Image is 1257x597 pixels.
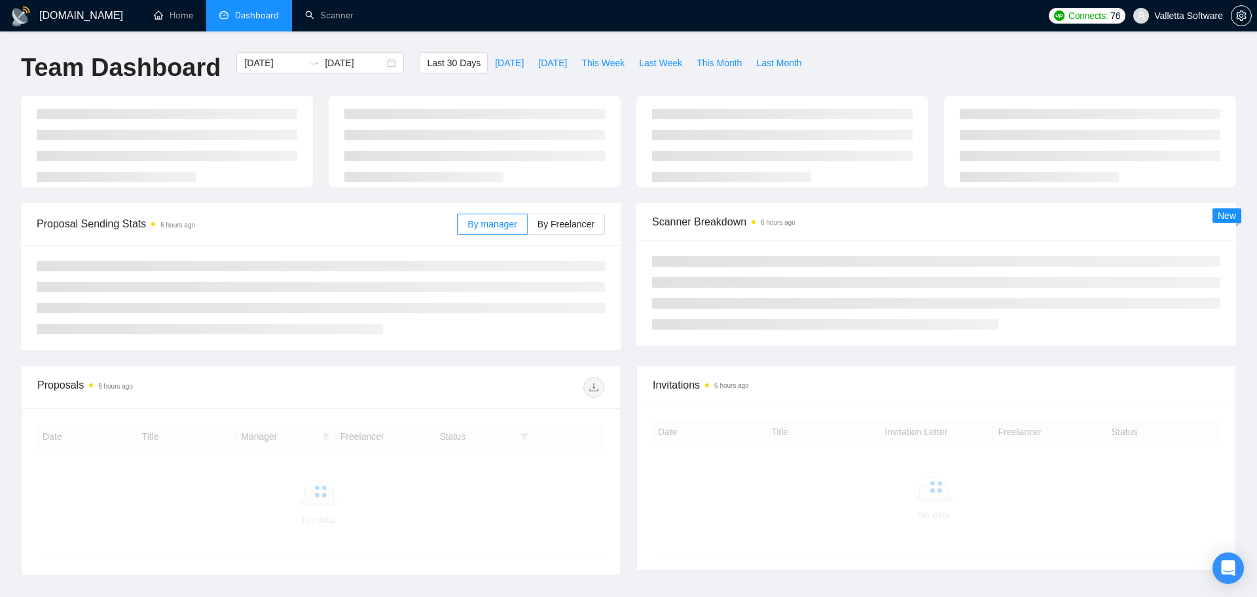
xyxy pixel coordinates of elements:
[325,56,384,70] input: End date
[235,10,279,21] span: Dashboard
[98,383,133,390] time: 6 hours ago
[1110,9,1120,23] span: 76
[581,56,625,70] span: This Week
[1231,10,1251,21] span: setting
[531,52,574,73] button: [DATE]
[10,6,31,27] img: logo
[37,377,321,398] div: Proposals
[749,52,809,73] button: Last Month
[761,219,795,226] time: 6 hours ago
[1231,5,1252,26] button: setting
[1054,10,1065,21] img: upwork-logo.png
[467,219,517,229] span: By manager
[1231,10,1252,21] a: setting
[21,52,221,83] h1: Team Dashboard
[427,56,481,70] span: Last 30 Days
[538,56,567,70] span: [DATE]
[1137,11,1146,20] span: user
[574,52,632,73] button: This Week
[495,56,524,70] span: [DATE]
[652,214,1220,230] span: Scanner Breakdown
[420,52,488,73] button: Last 30 Days
[1068,9,1108,23] span: Connects:
[305,10,354,21] a: searchScanner
[714,382,749,389] time: 6 hours ago
[697,56,742,70] span: This Month
[689,52,749,73] button: This Month
[154,10,193,21] a: homeHome
[160,221,195,229] time: 6 hours ago
[537,219,594,229] span: By Freelancer
[488,52,531,73] button: [DATE]
[632,52,689,73] button: Last Week
[37,216,457,232] span: Proposal Sending Stats
[1218,210,1236,221] span: New
[309,58,319,68] span: to
[639,56,682,70] span: Last Week
[219,10,228,20] span: dashboard
[756,56,801,70] span: Last Month
[1212,552,1244,584] div: Open Intercom Messenger
[244,56,304,70] input: Start date
[653,377,1220,393] span: Invitations
[309,58,319,68] span: swap-right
